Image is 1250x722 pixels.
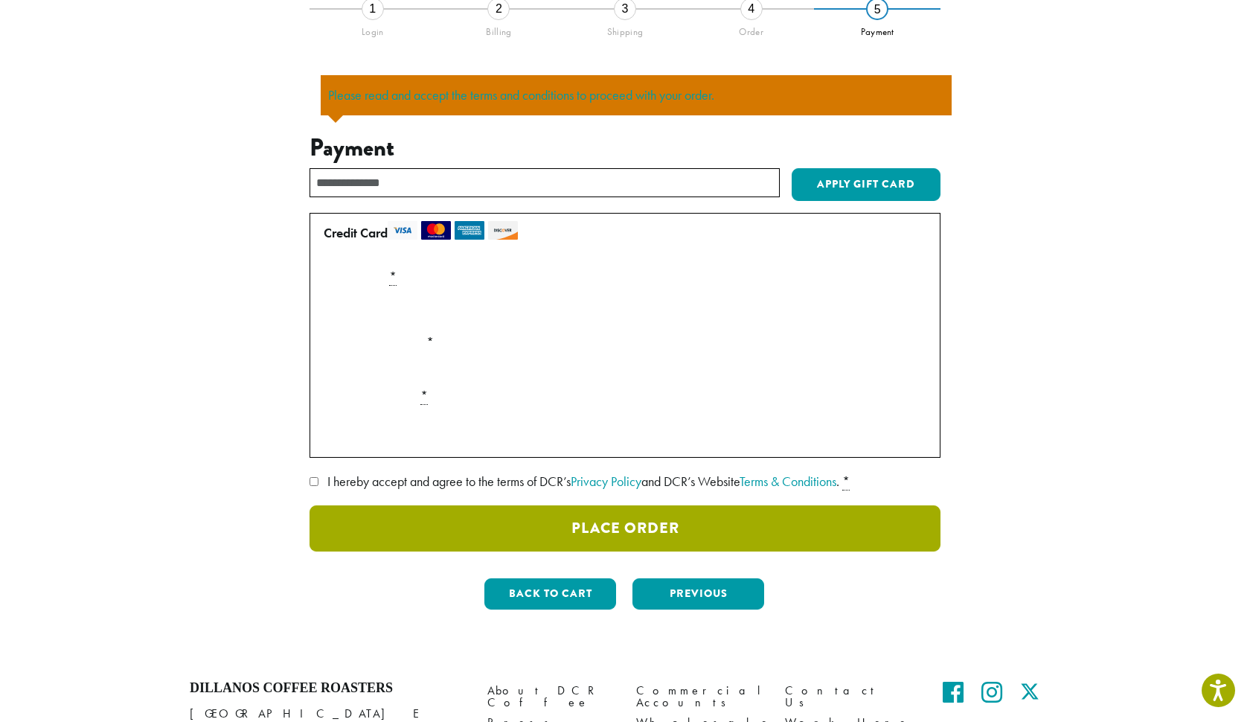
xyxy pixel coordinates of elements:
a: Please read and accept the terms and conditions to proceed with your order. [328,86,714,103]
button: Previous [632,578,764,610]
h3: Payment [310,134,940,162]
h4: Dillanos Coffee Roasters [190,680,465,697]
a: Terms & Conditions [740,473,836,490]
button: Back to cart [484,578,616,610]
span: I hereby accept and agree to the terms of DCR’s and DCR’s Website . [327,473,839,490]
div: Login [310,20,436,38]
abbr: required [420,387,428,405]
img: amex [455,221,484,240]
a: Contact Us [785,680,911,712]
button: Apply Gift Card [792,168,940,201]
button: Place Order [310,505,940,552]
div: Billing [436,20,562,38]
div: Shipping [562,20,688,38]
abbr: required [842,473,850,491]
img: discover [488,221,518,240]
div: Payment [814,20,940,38]
img: visa [388,221,417,240]
input: I hereby accept and agree to the terms of DCR’sPrivacy Policyand DCR’s WebsiteTerms & Conditions. * [310,477,318,486]
a: About DCR Coffee [487,680,614,712]
div: Order [688,20,815,38]
label: Credit Card [324,221,920,245]
img: mastercard [421,221,451,240]
abbr: required [389,268,397,286]
a: Commercial Accounts [636,680,763,712]
a: Privacy Policy [571,473,641,490]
